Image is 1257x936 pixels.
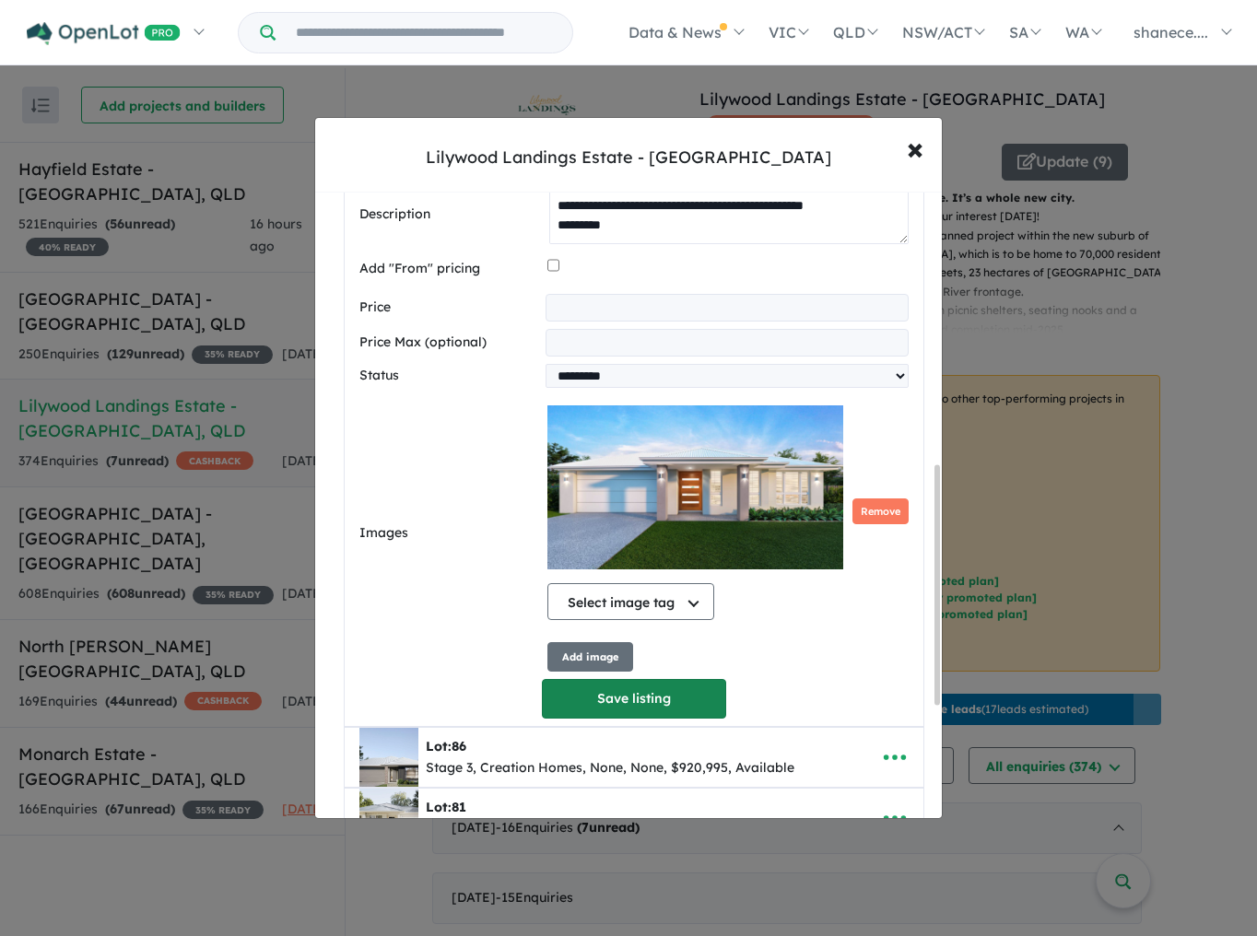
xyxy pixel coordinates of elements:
label: Description [359,204,542,226]
label: Price [359,297,538,319]
div: Lilywood Landings Estate - [GEOGRAPHIC_DATA] [426,146,831,170]
img: Lilywood Landings Estate - Lilywood - Lot 88 [547,395,843,579]
b: Lot: [426,799,466,815]
span: 81 [452,799,466,815]
label: Add "From" pricing [359,258,540,280]
span: shanece.... [1134,23,1208,41]
span: 86 [452,738,466,755]
label: Status [359,365,538,387]
img: Openlot PRO Logo White [27,22,181,45]
label: Images [359,522,540,544]
div: Stage 3, Creation Homes, None, None, $920,995, Available [426,757,794,779]
img: Lilywood%20Landings%20Estate%20-%20Lilywood%20%20-%20Lot%2086___1751526389.jpg [359,728,418,787]
button: Select image tag [547,583,714,620]
input: Try estate name, suburb, builder or developer [279,13,569,53]
span: × [907,128,923,168]
label: Price Max (optional) [359,332,538,354]
button: Add image [547,642,633,673]
img: Lilywood%20Landings%20Estate%20-%20Lilywood%20%20-%20Lot%2081___1751589062.jpg [359,789,418,848]
b: Lot: [426,738,466,755]
button: Save listing [542,679,726,719]
button: Remove [852,498,909,525]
